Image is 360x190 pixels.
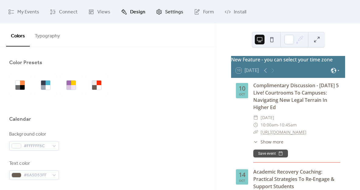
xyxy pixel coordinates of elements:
[24,143,49,150] span: #FFFFFF6C
[261,121,278,129] span: 10:00am
[116,2,150,21] a: Design
[234,7,246,17] span: Install
[17,7,39,17] span: My Events
[9,116,31,123] div: Calendar
[97,7,110,17] span: Views
[30,23,65,46] button: Typography
[253,168,334,190] a: Academic Recovery Coaching: Practical Strategies To Re-Engage & Support Students
[261,129,306,135] a: [URL][DOMAIN_NAME]
[253,82,339,111] a: Complimentary Discussion - [DATE] 5 Live! Courtrooms To Campuses: Navigating New Legal Terrain In...
[253,150,288,157] button: Save event
[130,7,145,17] span: Design
[84,2,115,21] a: Views
[261,114,274,121] span: [DATE]
[24,172,49,179] span: #6A5D53FF
[231,56,345,63] div: New Feature - you can select your time zone
[6,23,30,47] button: Colors
[279,121,297,129] span: 10:45am
[253,129,258,136] div: ​
[165,7,183,17] span: Settings
[59,7,78,17] span: Connect
[189,2,219,21] a: Form
[45,2,82,21] a: Connect
[9,160,58,167] div: Text color
[261,139,283,145] span: Show more
[239,172,245,178] div: 14
[253,139,258,145] div: ​
[239,85,245,92] div: 10
[278,121,279,129] span: -
[239,93,245,96] div: Oct
[253,121,258,129] div: ​
[9,59,42,66] div: Color Presets
[9,131,58,138] div: Background color
[253,114,258,121] div: ​
[239,179,245,182] div: Oct
[151,2,188,21] a: Settings
[253,139,283,145] button: ​Show more
[4,2,44,21] a: My Events
[220,2,251,21] a: Install
[203,7,214,17] span: Form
